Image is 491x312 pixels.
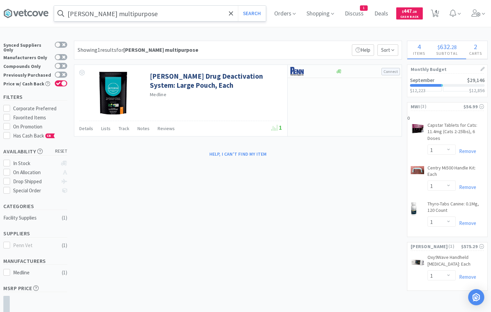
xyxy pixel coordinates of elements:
span: $12,223 [410,87,425,93]
h3: $ [469,88,485,93]
div: Price w/ Cash Back [3,80,51,86]
span: 1 [272,124,282,131]
div: In Stock [13,159,58,167]
a: Remove [456,148,476,154]
span: 2 [474,42,477,51]
input: Search by item, sku, manufacturer, ingredient, size... [54,6,266,21]
span: Reviews [158,125,175,131]
span: 632 [440,42,450,51]
strong: [PERSON_NAME] multipurpose [123,46,198,53]
span: $ [438,44,440,50]
span: 4 [417,42,421,51]
h2: September [410,78,435,83]
img: 13865358d3274cf69e55d843b1c09efd_277797.png [411,166,424,174]
h5: Suppliers [3,230,67,237]
span: 12,856 [472,87,485,93]
span: for [116,46,198,53]
span: Lists [101,125,111,131]
img: 7783e393671f4d35b61fcaa292015c96_647602.png [91,72,135,115]
div: 0 [407,114,487,237]
button: Search [238,6,266,21]
p: Help [352,44,374,56]
h5: Manufacturers [3,257,67,265]
h4: Carts [463,50,487,56]
a: [PERSON_NAME] Drug Deactivation System: Large Pouch, Each [150,72,281,90]
img: 0251614686a34af7ad6734defeb40ca9_220585.jpeg [411,256,424,269]
span: $ [402,9,404,14]
a: Centry Mi500 Handle Kit: Each [427,165,484,181]
button: Help, I can't find my item [205,148,271,160]
a: $447.28Cash Back [396,4,423,23]
a: Remove [456,274,476,280]
a: Medline [150,91,166,97]
div: ( 1 ) [62,214,67,222]
div: On Promotion [13,123,68,131]
span: [PERSON_NAME] [411,243,448,250]
div: Showing 1 results [78,46,198,54]
a: Thyro-Tabs Canine: 0.1Mg, 120 Count [427,201,484,217]
div: Facility Supplies [3,214,58,222]
a: Capstar Tablets for Cats: 11.4mg (Cats 2-25lbs), 6 Doses [427,122,484,145]
span: $29,146 [467,77,485,83]
h4: Items [407,50,431,56]
span: ( 3 ) [420,103,463,110]
span: reset [55,148,68,155]
div: Corporate Preferred [13,105,68,113]
span: 447 [402,8,417,14]
h5: Categories [3,202,67,210]
span: CB [46,134,52,138]
span: MWI [411,103,420,110]
h5: Availability [3,148,67,155]
div: . [431,43,463,50]
div: Manufacturers Only [3,54,51,60]
img: e1133ece90fa4a959c5ae41b0808c578_9.png [289,66,315,76]
a: Deals [372,11,391,17]
h5: MSRP Price [3,284,67,292]
div: $56.99 [463,103,484,110]
h4: Subtotal [431,50,463,56]
h1: Monthly Budget [411,65,484,74]
span: 28 [451,44,457,50]
a: Remove [456,220,476,226]
img: eb60b0389c5e4b81902753d7ef8a77e7_6998.png [411,202,417,216]
span: Cash Back [400,15,419,19]
span: ( 1 ) [448,243,461,250]
div: Medline [13,269,55,277]
div: $575.29 [461,243,484,250]
div: ( 1 ) [62,241,67,249]
span: Details [79,125,93,131]
div: Open Intercom Messenger [468,289,484,305]
span: . 28 [412,9,417,14]
h5: Filters [3,93,67,101]
span: 1 [360,6,367,10]
button: Connect [381,68,400,75]
div: Penn Vet [13,241,55,249]
div: Previously Purchased [3,72,51,77]
div: ( 1 ) [62,269,67,277]
span: Has Cash Back [13,132,55,139]
a: September$29,146$12,223$12,856 [407,74,487,97]
div: On Allocation [13,168,58,177]
a: Oxy9Wave Handheld [MEDICAL_DATA]: Each [427,254,484,270]
div: Compounds Only [3,63,51,69]
span: Sort [377,44,398,56]
div: Synced Suppliers Only [3,42,51,52]
div: Drop Shipped [13,178,58,186]
a: Remove [456,184,476,190]
span: Track [119,125,129,131]
div: Favorited Items [13,114,68,122]
a: 4 [428,11,442,17]
span: Notes [137,125,150,131]
div: Special Order [13,187,58,195]
img: 25e69ef2428e4cf59b1d00e428bbeb5f_319253.png [411,123,424,134]
a: Discuss1 [342,11,366,17]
